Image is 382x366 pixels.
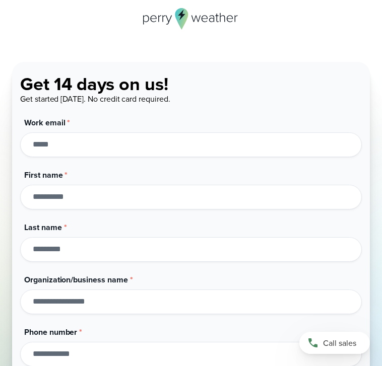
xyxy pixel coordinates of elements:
span: Phone number [24,326,77,338]
span: Organization/business name [24,274,128,285]
span: Get 14 days on us! [20,70,168,97]
span: Work email [24,117,65,128]
span: Call sales [323,337,356,349]
span: Last name [24,222,62,233]
span: Get started [DATE]. No credit card required. [20,93,170,105]
span: First name [24,169,62,181]
a: Call sales [299,332,370,354]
